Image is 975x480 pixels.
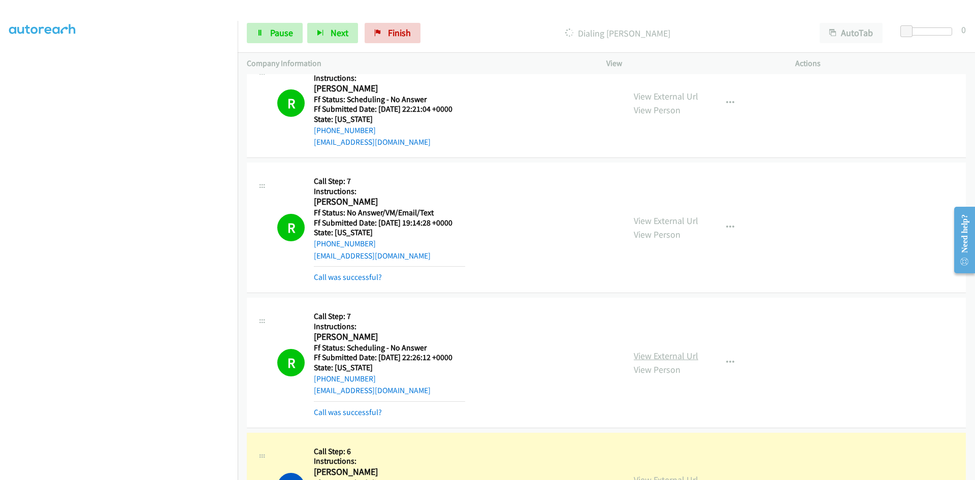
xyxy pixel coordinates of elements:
[314,456,465,466] h5: Instructions:
[314,125,376,135] a: [PHONE_NUMBER]
[331,27,348,39] span: Next
[314,239,376,248] a: [PHONE_NUMBER]
[905,27,952,36] div: Delay between calls (in seconds)
[314,353,465,363] h5: Ff Submitted Date: [DATE] 22:26:12 +0000
[314,83,465,94] h2: [PERSON_NAME]
[314,407,382,417] a: Call was successful?
[314,251,431,261] a: [EMAIL_ADDRESS][DOMAIN_NAME]
[314,466,465,478] h2: [PERSON_NAME]
[314,94,465,105] h5: Ff Status: Scheduling - No Answer
[314,218,465,228] h5: Ff Submitted Date: [DATE] 19:14:28 +0000
[820,23,883,43] button: AutoTab
[314,331,465,343] h2: [PERSON_NAME]
[314,343,465,353] h5: Ff Status: Scheduling - No Answer
[314,104,465,114] h5: Ff Submitted Date: [DATE] 22:21:04 +0000
[314,228,465,238] h5: State: [US_STATE]
[314,363,465,373] h5: State: [US_STATE]
[634,90,698,102] a: View External Url
[634,350,698,362] a: View External Url
[277,89,305,117] h1: R
[314,446,465,457] h5: Call Step: 6
[314,386,431,395] a: [EMAIL_ADDRESS][DOMAIN_NAME]
[634,364,680,375] a: View Person
[247,23,303,43] a: Pause
[307,23,358,43] button: Next
[634,229,680,240] a: View Person
[946,200,975,280] iframe: Resource Center
[606,57,777,70] p: View
[314,311,465,322] h5: Call Step: 7
[388,27,411,39] span: Finish
[314,208,465,218] h5: Ff Status: No Answer/VM/Email/Text
[434,26,801,40] p: Dialing [PERSON_NAME]
[634,215,698,227] a: View External Url
[314,73,465,83] h5: Instructions:
[314,137,431,147] a: [EMAIL_ADDRESS][DOMAIN_NAME]
[634,104,680,116] a: View Person
[961,23,966,37] div: 0
[314,196,465,208] h2: [PERSON_NAME]
[314,272,382,282] a: Call was successful?
[270,27,293,39] span: Pause
[314,176,465,186] h5: Call Step: 7
[314,322,465,332] h5: Instructions:
[277,214,305,241] h1: R
[314,114,465,124] h5: State: [US_STATE]
[365,23,420,43] a: Finish
[314,186,465,197] h5: Instructions:
[314,374,376,383] a: [PHONE_NUMBER]
[795,57,966,70] p: Actions
[247,57,588,70] p: Company Information
[277,349,305,376] h1: R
